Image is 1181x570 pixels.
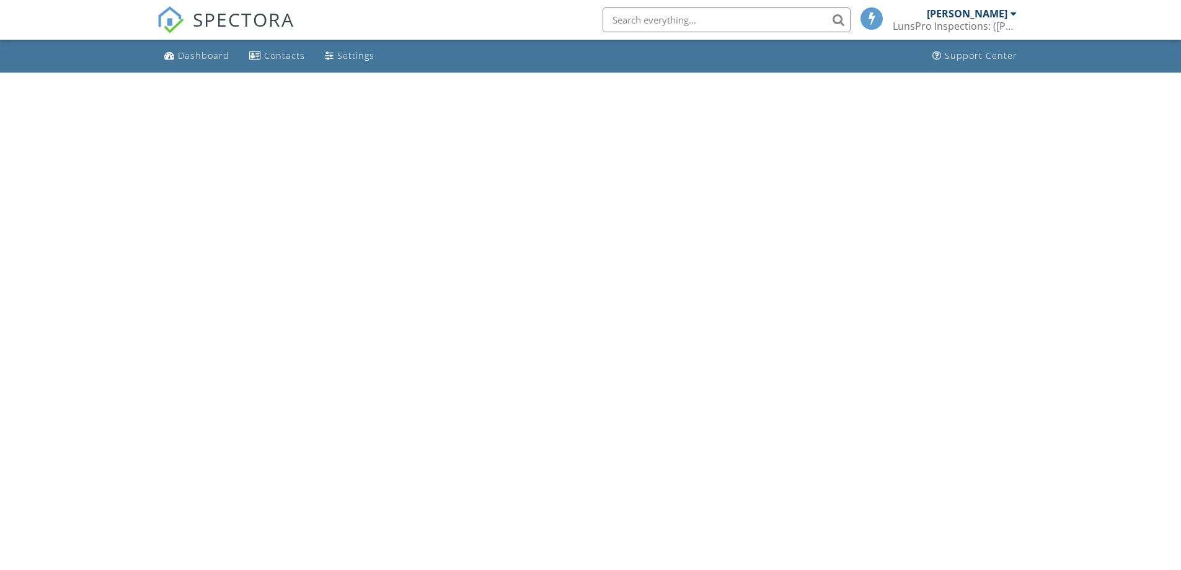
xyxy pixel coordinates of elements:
[927,45,1022,68] a: Support Center
[337,50,374,61] div: Settings
[893,20,1017,32] div: LunsPro Inspections: (Charlotte)
[264,50,305,61] div: Contacts
[603,7,851,32] input: Search everything...
[927,7,1007,20] div: [PERSON_NAME]
[193,6,294,32] span: SPECTORA
[159,45,234,68] a: Dashboard
[320,45,379,68] a: Settings
[157,17,294,43] a: SPECTORA
[178,50,229,61] div: Dashboard
[157,6,184,33] img: The Best Home Inspection Software - Spectora
[945,50,1017,61] div: Support Center
[244,45,310,68] a: Contacts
